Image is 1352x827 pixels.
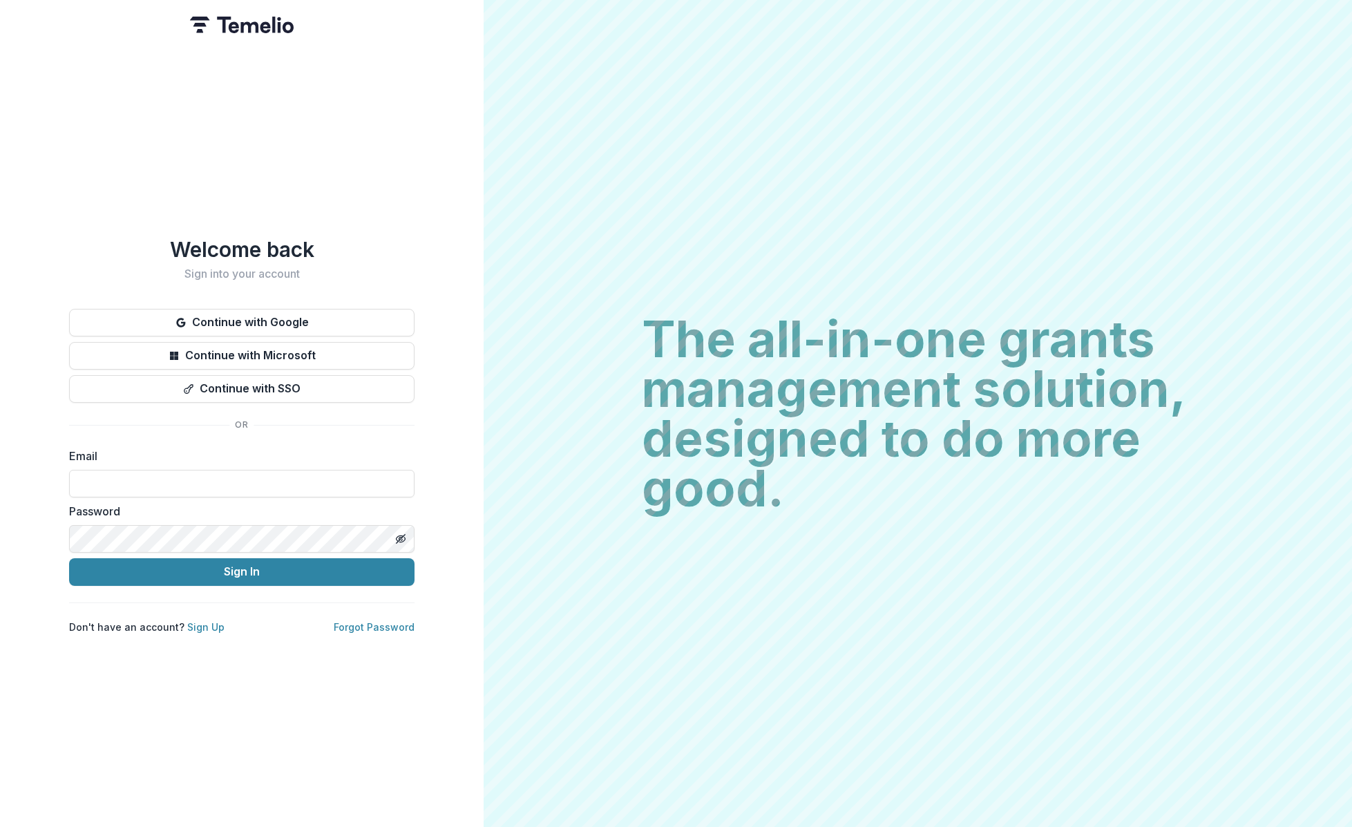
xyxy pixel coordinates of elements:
button: Continue with SSO [69,375,415,403]
a: Forgot Password [334,621,415,633]
button: Continue with Microsoft [69,342,415,370]
h1: Welcome back [69,237,415,262]
h2: Sign into your account [69,267,415,281]
a: Sign Up [187,621,225,633]
button: Continue with Google [69,309,415,336]
img: Temelio [190,17,294,33]
p: Don't have an account? [69,620,225,634]
label: Email [69,448,406,464]
button: Sign In [69,558,415,586]
label: Password [69,503,406,520]
button: Toggle password visibility [390,528,412,550]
